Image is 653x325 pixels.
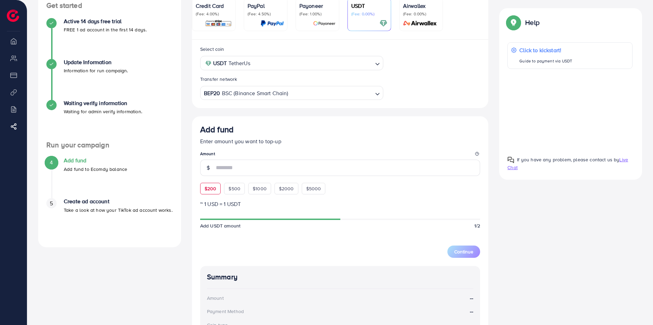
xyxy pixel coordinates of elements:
[279,185,294,192] span: $2000
[64,157,127,164] h4: Add fund
[64,18,147,25] h4: Active 14 days free trial
[228,58,250,68] span: TetherUs
[200,76,237,83] label: Transfer network
[299,11,336,17] p: (Fee: 1.00%)
[196,11,232,17] p: (Fee: 4.00%)
[38,59,181,100] li: Update Information
[248,2,284,10] p: PayPal
[38,1,181,10] h4: Get started
[64,26,147,34] p: FREE 1 ad account in the first 14 days.
[204,88,220,98] strong: BEP20
[64,206,173,214] p: Take a look at how your TikTok ad account works.
[200,222,240,229] span: Add USDT amount
[64,165,127,173] p: Add fund to Ecomdy balance
[248,11,284,17] p: (Fee: 4.50%)
[64,67,128,75] p: Information for run campaign.
[525,18,539,27] p: Help
[38,141,181,149] h4: Run your campaign
[228,185,240,192] span: $500
[205,60,211,67] img: coin
[447,246,480,258] button: Continue
[261,19,284,27] img: card
[313,19,336,27] img: card
[38,18,181,59] li: Active 14 days free trial
[213,58,227,68] strong: USDT
[474,222,480,229] span: 1/2
[38,100,181,141] li: Waiting verify information
[403,2,439,10] p: Airwallex
[205,19,232,27] img: card
[7,10,19,22] img: logo
[517,156,619,163] span: If you have any problem, please contact us by
[207,308,244,315] div: Payment Method
[454,248,473,255] span: Continue
[403,11,439,17] p: (Fee: 0.00%)
[252,58,372,69] input: Search for option
[200,124,234,134] h3: Add fund
[38,157,181,198] li: Add fund
[519,57,572,65] p: Guide to payment via USDT
[200,200,480,208] p: ~ 1 USD = 1 USDT
[253,185,267,192] span: $1000
[207,295,224,301] div: Amount
[380,19,387,27] img: card
[401,19,439,27] img: card
[507,157,514,163] img: Popup guide
[64,59,128,65] h4: Update Information
[222,88,288,98] span: BSC (Binance Smart Chain)
[196,2,232,10] p: Credit Card
[38,198,181,239] li: Create ad account
[64,198,173,205] h4: Create ad account
[624,294,648,320] iframe: Chat
[306,185,321,192] span: $5000
[200,56,383,70] div: Search for option
[200,46,224,53] label: Select coin
[200,137,480,145] p: Enter amount you want to top-up
[470,308,473,315] strong: --
[200,86,383,100] div: Search for option
[207,273,474,281] h4: Summary
[200,151,480,159] legend: Amount
[289,88,372,99] input: Search for option
[470,294,473,302] strong: --
[519,46,572,54] p: Click to kickstart!
[64,107,142,116] p: Waiting for admin verify information.
[205,185,217,192] span: $200
[64,100,142,106] h4: Waiting verify information
[50,159,53,166] span: 4
[299,2,336,10] p: Payoneer
[351,2,387,10] p: USDT
[50,200,53,207] span: 5
[351,11,387,17] p: (Fee: 0.00%)
[507,16,520,29] img: Popup guide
